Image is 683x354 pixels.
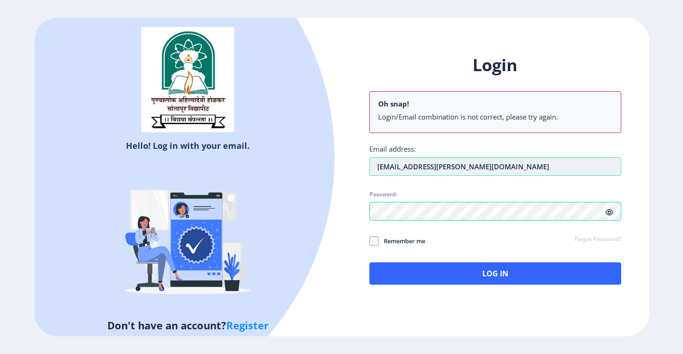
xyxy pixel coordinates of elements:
span: Remember me [379,235,425,247]
label: Email address: [369,144,416,154]
a: Register [226,318,269,332]
img: Verified-rafiki.svg [106,155,269,318]
h1: Login [369,54,621,76]
a: Forgot Password? [575,235,621,244]
button: Log In [369,262,621,285]
img: sulogo.png [141,27,234,132]
label: Password: [369,191,397,198]
b: Oh snap! [378,99,409,108]
input: Email address [369,157,621,176]
li: Login/Email combination is not correct, please try again. [378,112,612,121]
h5: Don't have an account? [41,318,335,333]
